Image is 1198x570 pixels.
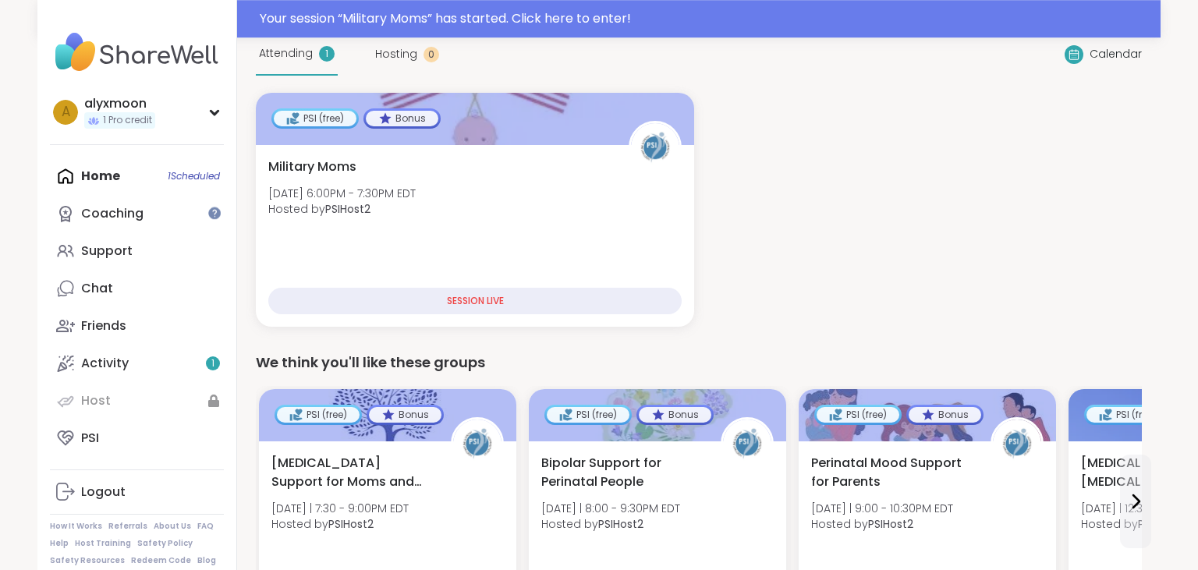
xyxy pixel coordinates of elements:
img: PSIHost2 [993,420,1041,468]
a: Activity1 [50,345,224,382]
b: PSIHost2 [598,516,643,532]
div: Host [81,392,111,409]
div: alyxmoon [84,95,155,112]
a: Help [50,538,69,549]
a: Support [50,232,224,270]
div: 0 [424,47,439,62]
img: PSIHost2 [631,123,679,172]
div: PSI [81,430,99,447]
div: Bonus [369,407,441,423]
div: Bonus [909,407,981,423]
span: Calendar [1090,46,1142,62]
a: PSI [50,420,224,457]
a: Blog [197,555,216,566]
a: Friends [50,307,224,345]
span: [DATE] 6:00PM - 7:30PM EDT [268,186,416,201]
span: Military Moms [268,158,356,176]
a: Safety Policy [137,538,193,549]
span: [DATE] | 7:30 - 9:00PM EDT [271,501,409,516]
span: Bipolar Support for Perinatal People [541,454,704,491]
span: Hosting [375,46,417,62]
div: Bonus [366,111,438,126]
img: ShareWell Nav Logo [50,25,224,80]
span: Hosted by [268,201,416,217]
span: [DATE] | 9:00 - 10:30PM EDT [811,501,953,516]
div: SESSION LIVE [268,288,682,314]
span: Hosted by [271,516,409,532]
div: Bonus [639,407,711,423]
span: Hosted by [541,516,680,532]
a: Host Training [75,538,131,549]
div: Chat [81,280,113,297]
div: PSI (free) [817,407,899,423]
b: PSIHost2 [325,201,370,217]
div: Friends [81,317,126,335]
div: Your session “ Military Moms ” has started. Click here to enter! [260,9,1151,28]
b: PSIHost2 [328,516,374,532]
span: 1 Pro credit [103,114,152,127]
div: PSI (free) [1086,407,1169,423]
a: Host [50,382,224,420]
a: Redeem Code [131,555,191,566]
a: FAQ [197,521,214,532]
span: a [62,102,70,122]
div: PSI (free) [277,407,360,423]
span: 1 [211,357,214,370]
span: Perinatal Mood Support for Parents [811,454,973,491]
a: How It Works [50,521,102,532]
img: PSIHost2 [453,420,502,468]
div: We think you'll like these groups [256,352,1142,374]
iframe: Spotlight [208,207,221,219]
div: Coaching [81,205,144,222]
b: PSIHost2 [868,516,913,532]
span: Hosted by [811,516,953,532]
div: Support [81,243,133,260]
div: Logout [81,483,126,501]
a: About Us [154,521,191,532]
div: PSI (free) [274,111,356,126]
a: Safety Resources [50,555,125,566]
img: PSIHost2 [723,420,771,468]
span: [DATE] | 8:00 - 9:30PM EDT [541,501,680,516]
a: Referrals [108,521,147,532]
div: PSI (free) [547,407,629,423]
div: 1 [319,46,335,62]
div: Activity [81,355,129,372]
a: Chat [50,270,224,307]
a: Logout [50,473,224,511]
span: [MEDICAL_DATA] Support for Moms and Birthing People [271,454,434,491]
a: Coaching [50,195,224,232]
span: Attending [259,45,313,62]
